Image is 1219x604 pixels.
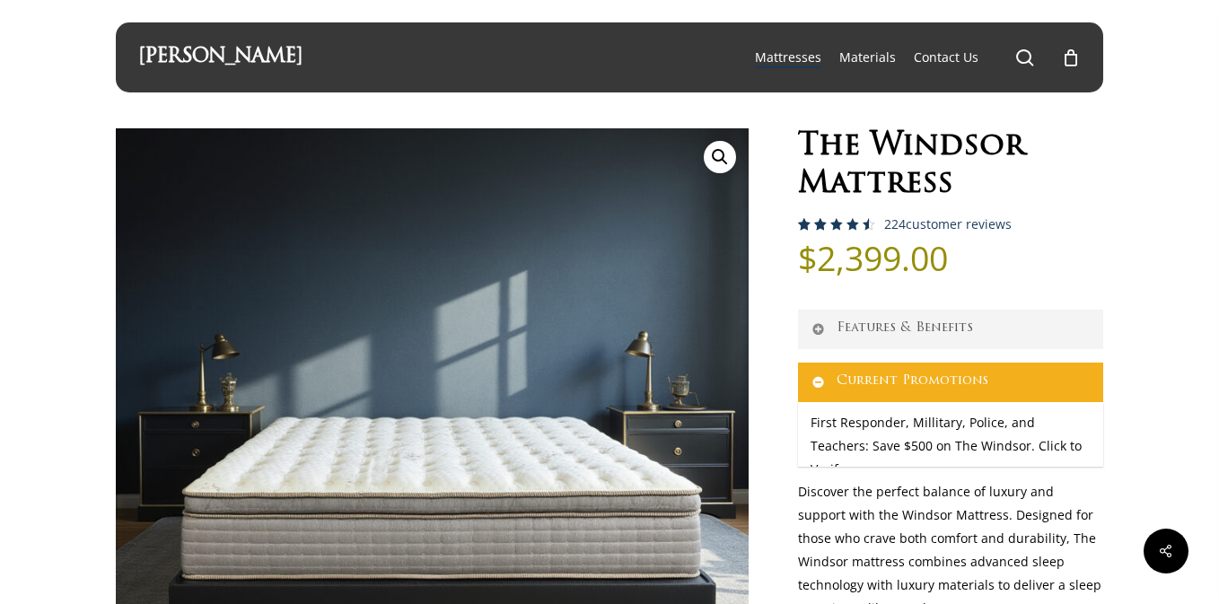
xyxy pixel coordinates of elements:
bdi: 2,399.00 [798,235,948,281]
a: Current Promotions [798,363,1103,402]
span: 224 [884,215,906,232]
a: Materials [839,48,896,66]
a: 224customer reviews [884,217,1012,232]
span: Rated out of 5 based on customer ratings [798,218,869,306]
a: [PERSON_NAME] [138,48,303,67]
h1: The Windsor Mattress [798,128,1103,204]
span: 223 [798,218,827,248]
div: First Responder, Millitary, Police, and Teachers: Save $500 on The Windsor. Click to Verify [798,402,1103,490]
a: Contact Us [914,48,978,66]
a: Cart [1061,48,1081,67]
a: Features & Benefits [798,310,1103,349]
a: View full-screen image gallery [704,141,736,173]
nav: Main Menu [746,22,1081,92]
span: $ [798,235,817,281]
a: Mattresses [755,48,821,66]
div: Rated 4.59 out of 5 [798,218,875,231]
